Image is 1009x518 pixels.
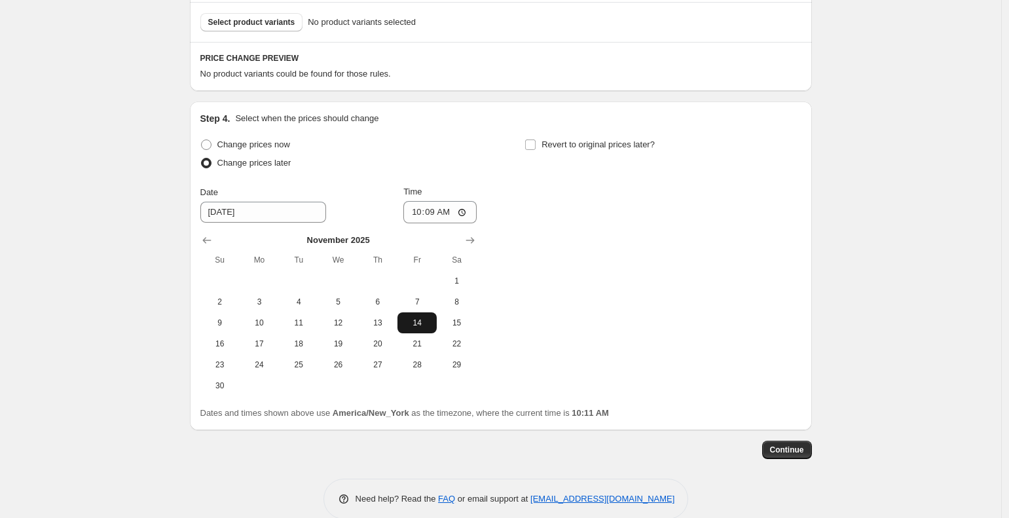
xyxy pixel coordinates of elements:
[363,297,392,307] span: 6
[442,276,471,286] span: 1
[437,270,476,291] button: Saturday November 1 2025
[323,318,352,328] span: 12
[403,297,431,307] span: 7
[318,333,358,354] button: Wednesday November 19 2025
[240,354,279,375] button: Monday November 24 2025
[318,354,358,375] button: Wednesday November 26 2025
[245,297,274,307] span: 3
[455,494,530,504] span: or email support at
[200,187,218,197] span: Date
[284,360,313,370] span: 25
[200,408,609,418] span: Dates and times shown above use as the timezone, where the current time is
[245,360,274,370] span: 24
[437,312,476,333] button: Saturday November 15 2025
[437,291,476,312] button: Saturday November 8 2025
[240,291,279,312] button: Monday November 3 2025
[235,112,378,125] p: Select when the prices should change
[200,202,326,223] input: 10/7/2025
[403,360,431,370] span: 28
[323,297,352,307] span: 5
[358,354,397,375] button: Thursday November 27 2025
[397,250,437,270] th: Friday
[198,231,216,250] button: Show previous month, October 2025
[572,408,609,418] b: 10:11 AM
[279,333,318,354] button: Tuesday November 18 2025
[318,250,358,270] th: Wednesday
[245,318,274,328] span: 10
[442,297,471,307] span: 8
[442,339,471,349] span: 22
[200,354,240,375] button: Sunday November 23 2025
[358,291,397,312] button: Thursday November 6 2025
[437,354,476,375] button: Saturday November 29 2025
[541,139,655,149] span: Revert to original prices later?
[438,494,455,504] a: FAQ
[363,339,392,349] span: 20
[397,333,437,354] button: Friday November 21 2025
[318,291,358,312] button: Wednesday November 5 2025
[333,408,409,418] b: America/New_York
[358,250,397,270] th: Thursday
[245,339,274,349] span: 17
[200,333,240,354] button: Sunday November 16 2025
[770,445,804,455] span: Continue
[442,255,471,265] span: Sa
[279,250,318,270] th: Tuesday
[240,250,279,270] th: Monday
[403,255,431,265] span: Fr
[323,360,352,370] span: 26
[403,339,431,349] span: 21
[397,354,437,375] button: Friday November 28 2025
[200,53,801,64] h6: PRICE CHANGE PREVIEW
[200,69,391,79] span: No product variants could be found for those rules.
[240,333,279,354] button: Monday November 17 2025
[206,339,234,349] span: 16
[284,318,313,328] span: 11
[279,354,318,375] button: Tuesday November 25 2025
[200,291,240,312] button: Sunday November 2 2025
[442,318,471,328] span: 15
[206,255,234,265] span: Su
[358,333,397,354] button: Thursday November 20 2025
[200,250,240,270] th: Sunday
[442,360,471,370] span: 29
[206,297,234,307] span: 2
[206,360,234,370] span: 23
[356,494,439,504] span: Need help? Read the
[323,255,352,265] span: We
[284,297,313,307] span: 4
[217,158,291,168] span: Change prices later
[206,318,234,328] span: 9
[200,112,230,125] h2: Step 4.
[200,375,240,396] button: Sunday November 30 2025
[318,312,358,333] button: Wednesday November 12 2025
[323,339,352,349] span: 19
[279,312,318,333] button: Tuesday November 11 2025
[284,339,313,349] span: 18
[240,312,279,333] button: Monday November 10 2025
[403,201,477,223] input: 12:00
[397,312,437,333] button: Friday November 14 2025
[437,250,476,270] th: Saturday
[530,494,674,504] a: [EMAIL_ADDRESS][DOMAIN_NAME]
[208,17,295,28] span: Select product variants
[308,16,416,29] span: No product variants selected
[358,312,397,333] button: Thursday November 13 2025
[363,360,392,370] span: 27
[437,333,476,354] button: Saturday November 22 2025
[217,139,290,149] span: Change prices now
[403,187,422,196] span: Time
[284,255,313,265] span: Tu
[279,291,318,312] button: Tuesday November 4 2025
[762,441,812,459] button: Continue
[403,318,431,328] span: 14
[200,312,240,333] button: Sunday November 9 2025
[397,291,437,312] button: Friday November 7 2025
[363,318,392,328] span: 13
[206,380,234,391] span: 30
[245,255,274,265] span: Mo
[200,13,303,31] button: Select product variants
[461,231,479,250] button: Show next month, December 2025
[363,255,392,265] span: Th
